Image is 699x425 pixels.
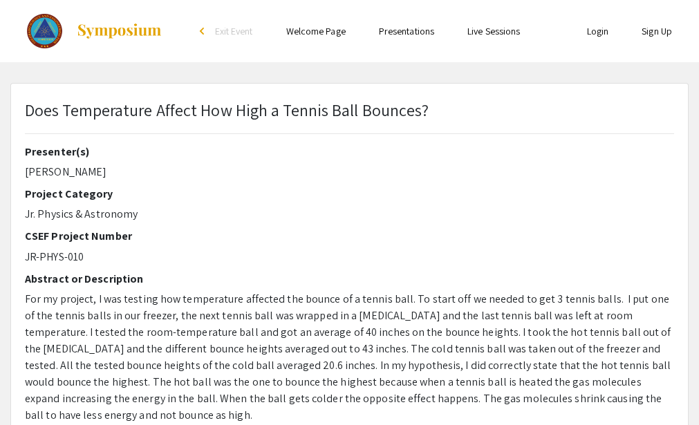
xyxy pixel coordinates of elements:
[587,25,609,37] a: Login
[200,27,208,35] div: arrow_back_ios
[76,23,162,39] img: Symposium by ForagerOne
[25,187,674,200] h2: Project Category
[25,206,674,223] p: Jr. Physics & Astronomy
[25,164,674,180] p: [PERSON_NAME]
[215,25,253,37] span: Exit Event
[25,272,674,285] h2: Abstract or Description
[25,292,671,422] span: For my project, I was testing how temperature affected the bounce of a tennis ball. To start off ...
[25,97,429,122] p: Does Temperature Affect How High a Tennis Ball Bounces?
[286,25,346,37] a: Welcome Page
[25,145,674,158] h2: Presenter(s)
[10,14,162,48] a: The 2023 Colorado Science & Engineering Fair
[467,25,520,37] a: Live Sessions
[379,25,434,37] a: Presentations
[25,249,674,265] p: JR-PHYS-010
[25,229,674,243] h2: CSEF Project Number
[642,25,672,37] a: Sign Up
[27,14,62,48] img: The 2023 Colorado Science & Engineering Fair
